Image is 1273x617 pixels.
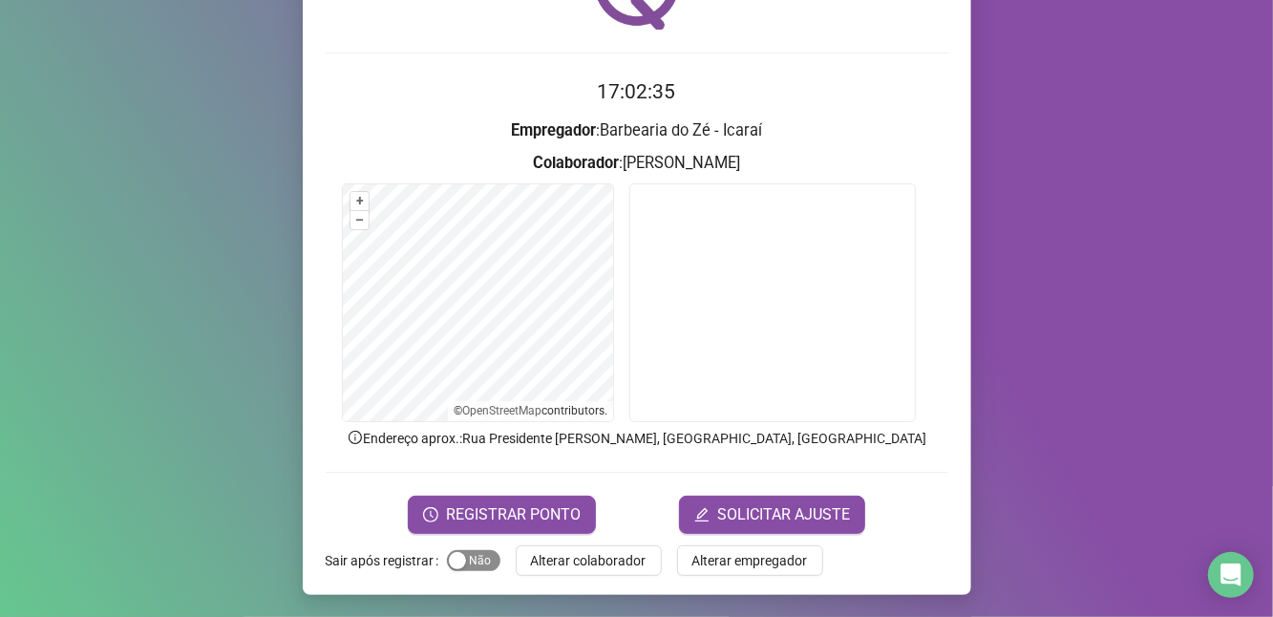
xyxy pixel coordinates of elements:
button: REGISTRAR PONTO [408,496,596,534]
span: edit [694,507,710,522]
span: info-circle [347,429,364,446]
button: – [350,211,369,229]
button: editSOLICITAR AJUSTE [679,496,865,534]
span: Alterar empregador [692,550,808,571]
span: SOLICITAR AJUSTE [717,503,850,526]
p: Endereço aprox. : Rua Presidente [PERSON_NAME], [GEOGRAPHIC_DATA], [GEOGRAPHIC_DATA] [326,428,948,449]
a: OpenStreetMap [462,404,541,417]
div: Open Intercom Messenger [1208,552,1254,598]
li: © contributors. [454,404,607,417]
strong: Empregador [511,121,596,139]
time: 17:02:35 [598,80,676,103]
button: + [350,192,369,210]
span: REGISTRAR PONTO [446,503,581,526]
button: Alterar empregador [677,545,823,576]
label: Sair após registrar [326,545,447,576]
h3: : Barbearia do Zé - Icaraí [326,118,948,143]
h3: : [PERSON_NAME] [326,151,948,176]
span: Alterar colaborador [531,550,647,571]
span: clock-circle [423,507,438,522]
strong: Colaborador [533,154,619,172]
button: Alterar colaborador [516,545,662,576]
